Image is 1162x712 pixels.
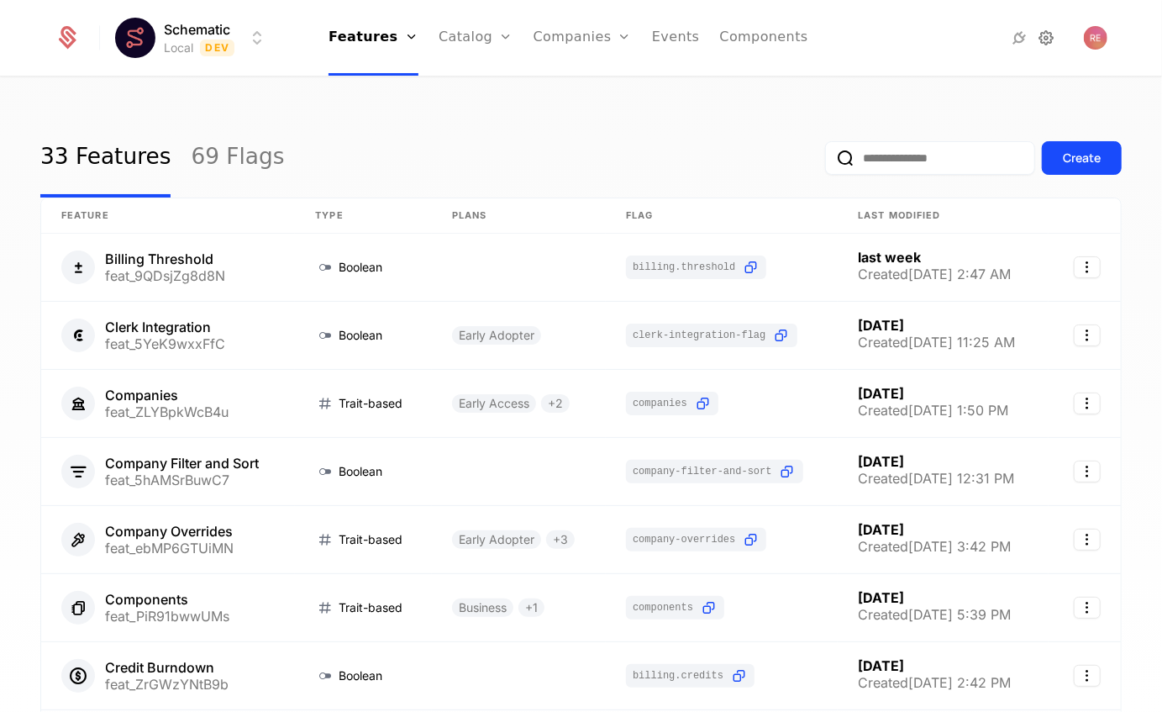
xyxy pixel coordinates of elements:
[1084,26,1107,50] button: Open user button
[295,198,431,234] th: Type
[115,18,155,58] img: Schematic
[41,198,295,234] th: Feature
[1074,597,1101,619] button: Select action
[1037,28,1057,48] a: Settings
[164,40,193,56] div: Local
[164,19,230,40] span: Schematic
[838,198,1049,234] th: Last Modified
[200,40,234,56] span: Dev
[1084,26,1107,50] img: Ryan Echternacht
[1074,324,1101,346] button: Select action
[1074,665,1101,687] button: Select action
[1074,529,1101,551] button: Select action
[1074,461,1101,483] button: Select action
[1042,141,1122,175] button: Create
[120,19,267,56] button: Select environment
[606,198,838,234] th: Flag
[1074,393,1101,414] button: Select action
[1010,28,1030,48] a: Integrations
[191,119,284,198] a: 69 Flags
[432,198,606,234] th: Plans
[40,119,171,198] a: 33 Features
[1074,256,1101,278] button: Select action
[1063,150,1101,166] div: Create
